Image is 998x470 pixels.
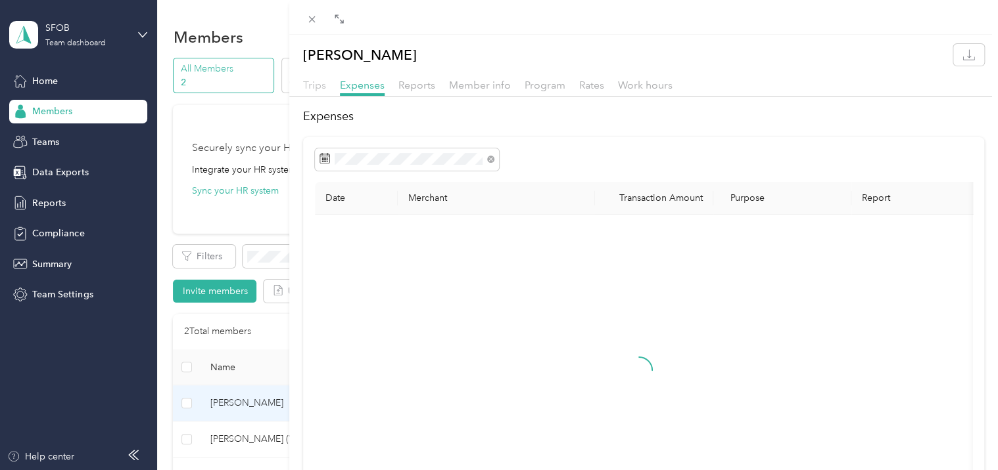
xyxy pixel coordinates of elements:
[924,396,998,470] iframe: Everlance-gr Chat Button Frame
[315,182,398,215] th: Date
[618,79,673,91] span: Work hours
[579,79,604,91] span: Rates
[449,79,511,91] span: Member info
[398,182,595,215] th: Merchant
[340,79,385,91] span: Expenses
[851,182,983,215] th: Report
[303,79,326,91] span: Trips
[398,79,435,91] span: Reports
[724,192,765,203] span: Purpose
[303,108,984,125] h2: Expenses
[303,44,417,66] p: [PERSON_NAME]
[595,182,713,215] th: Transaction Amount
[525,79,565,91] span: Program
